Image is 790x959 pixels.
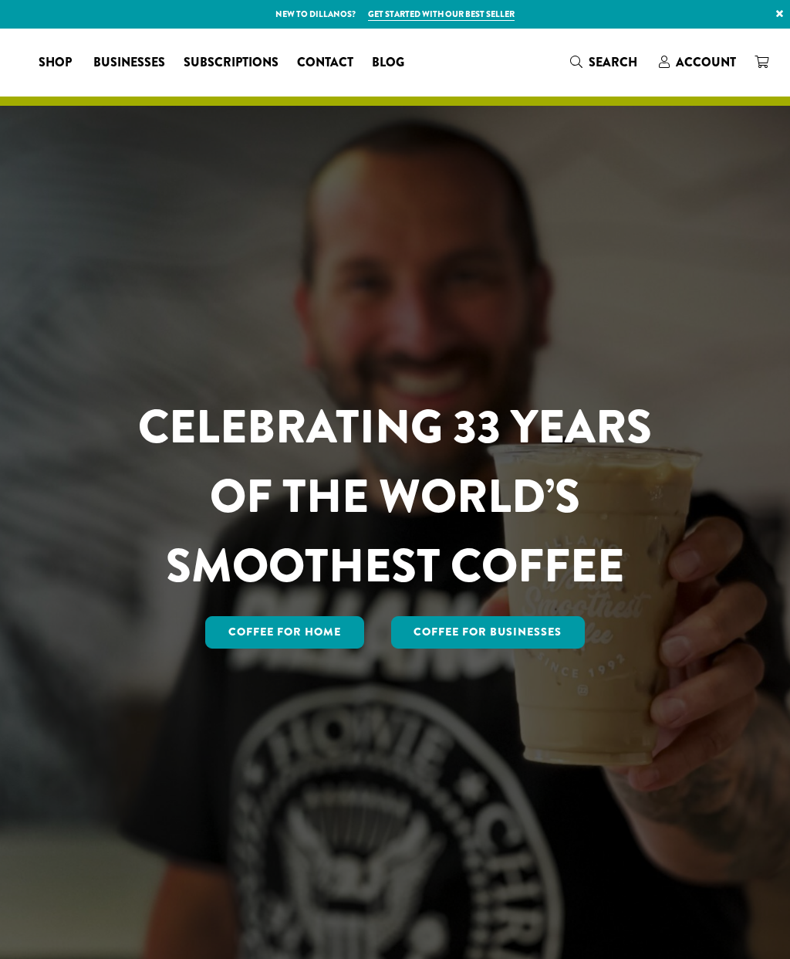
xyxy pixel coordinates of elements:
a: Search [561,49,650,75]
a: Get started with our best seller [368,8,515,21]
span: Blog [372,53,404,73]
span: Search [589,53,637,71]
a: Shop [29,50,84,75]
a: Coffee for Home [205,616,364,649]
span: Account [676,53,736,71]
span: Shop [39,53,72,73]
span: Subscriptions [184,53,279,73]
h1: CELEBRATING 33 YEARS OF THE WORLD’S SMOOTHEST COFFEE [107,392,683,601]
span: Businesses [93,53,165,73]
span: Contact [297,53,353,73]
a: Coffee For Businesses [391,616,586,649]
